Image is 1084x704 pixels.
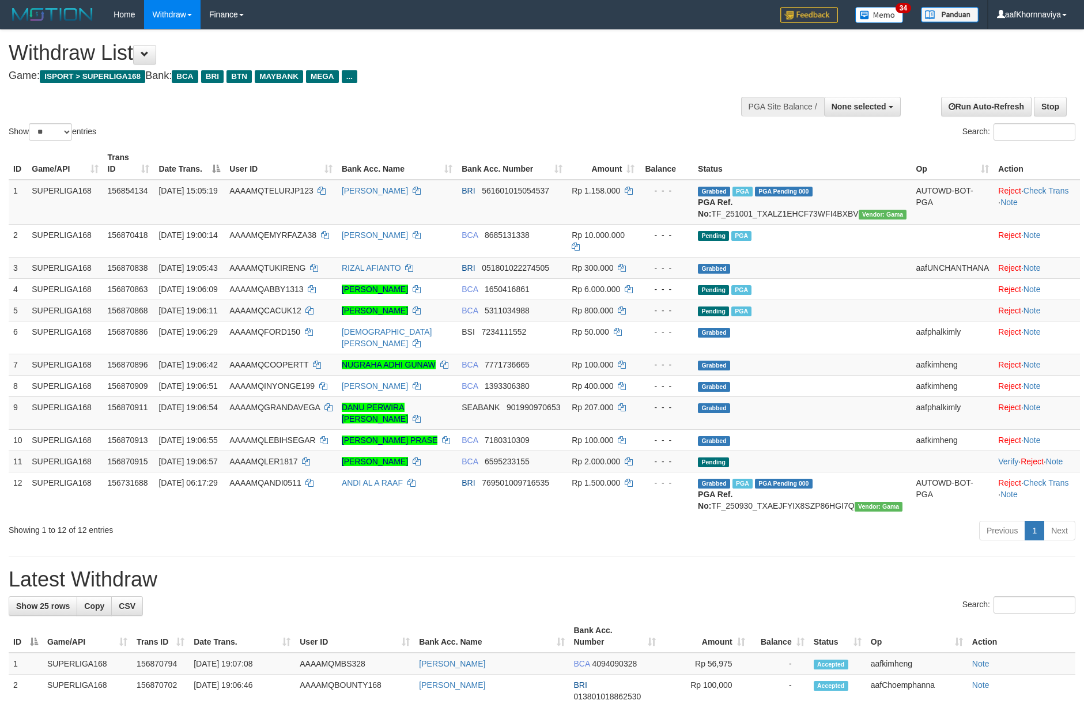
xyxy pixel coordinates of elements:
[1025,521,1044,540] a: 1
[911,147,994,180] th: Op: activate to sort column ascending
[342,381,408,391] a: [PERSON_NAME]
[824,97,901,116] button: None selected
[572,285,620,294] span: Rp 6.000.000
[998,381,1021,391] a: Reject
[189,620,295,653] th: Date Trans.: activate to sort column ascending
[1023,478,1069,487] a: Check Trans
[911,396,994,429] td: aafphalkimly
[342,306,408,315] a: [PERSON_NAME]
[9,300,27,321] td: 5
[644,185,689,196] div: - - -
[639,147,693,180] th: Balance
[9,568,1075,591] h1: Latest Withdraw
[644,359,689,370] div: - - -
[855,7,904,23] img: Button%20Memo.svg
[814,681,848,691] span: Accepted
[229,263,305,272] span: AAAAMQTUKIRENG
[9,257,27,278] td: 3
[414,620,569,653] th: Bank Acc. Name: activate to sort column ascending
[342,327,432,348] a: [DEMOGRAPHIC_DATA][PERSON_NAME]
[998,478,1021,487] a: Reject
[485,457,530,466] span: Copy 6595233155 to clipboard
[229,230,316,240] span: AAAAMQEMYRFAZA38
[741,97,824,116] div: PGA Site Balance /
[462,478,475,487] span: BRI
[485,360,530,369] span: Copy 7771736665 to clipboard
[755,479,813,489] span: PGA Pending
[9,653,43,675] td: 1
[27,354,103,375] td: SUPERLIGA168
[731,231,751,241] span: Marked by aafsoycanthlai
[9,70,711,82] h4: Game: Bank:
[482,478,549,487] span: Copy 769501009716535 to clipboard
[229,381,315,391] span: AAAAMQINYONGE199
[9,375,27,396] td: 8
[911,321,994,354] td: aafphalkimly
[572,403,613,412] span: Rp 207.000
[27,451,103,472] td: SUPERLIGA168
[172,70,198,83] span: BCA
[229,327,300,336] span: AAAAMQFORD150
[295,620,414,653] th: User ID: activate to sort column ascending
[225,147,337,180] th: User ID: activate to sort column ascending
[994,257,1080,278] td: ·
[698,285,729,295] span: Pending
[698,479,730,489] span: Grabbed
[158,230,217,240] span: [DATE] 19:00:14
[809,620,866,653] th: Status: activate to sort column ascending
[27,278,103,300] td: SUPERLIGA168
[306,70,339,83] span: MEGA
[998,457,1018,466] a: Verify
[994,354,1080,375] td: ·
[158,360,217,369] span: [DATE] 19:06:42
[342,186,408,195] a: [PERSON_NAME]
[158,306,217,315] span: [DATE] 19:06:11
[972,680,989,690] a: Note
[1023,186,1069,195] a: Check Trans
[994,224,1080,257] td: ·
[108,186,148,195] span: 156854134
[485,381,530,391] span: Copy 1393306380 to clipboard
[108,230,148,240] span: 156870418
[994,180,1080,225] td: · ·
[295,653,414,675] td: AAAAMQMBS328
[158,403,217,412] span: [DATE] 19:06:54
[485,306,530,315] span: Copy 5311034988 to clipboard
[832,102,886,111] span: None selected
[158,186,217,195] span: [DATE] 15:05:19
[462,381,478,391] span: BCA
[485,230,530,240] span: Copy 8685131338 to clipboard
[572,230,625,240] span: Rp 10.000.000
[132,653,189,675] td: 156870794
[342,457,408,466] a: [PERSON_NAME]
[994,396,1080,429] td: ·
[567,147,639,180] th: Amount: activate to sort column ascending
[108,327,148,336] span: 156870886
[108,360,148,369] span: 156870896
[43,653,132,675] td: SUPERLIGA168
[108,403,148,412] span: 156870911
[462,327,475,336] span: BSI
[462,186,475,195] span: BRI
[911,354,994,375] td: aafkimheng
[462,285,478,294] span: BCA
[698,198,732,218] b: PGA Ref. No:
[462,457,478,466] span: BCA
[644,283,689,295] div: - - -
[660,653,750,675] td: Rp 56,975
[941,97,1032,116] a: Run Auto-Refresh
[1023,230,1041,240] a: Note
[482,186,549,195] span: Copy 561601015054537 to clipboard
[572,306,613,315] span: Rp 800.000
[731,306,751,316] span: Marked by aafsoycanthlai
[644,326,689,338] div: - - -
[27,375,103,396] td: SUPERLIGA168
[462,306,478,315] span: BCA
[994,147,1080,180] th: Action
[158,285,217,294] span: [DATE] 19:06:09
[462,436,478,445] span: BCA
[158,436,217,445] span: [DATE] 19:06:55
[698,382,730,392] span: Grabbed
[9,147,27,180] th: ID
[693,147,911,180] th: Status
